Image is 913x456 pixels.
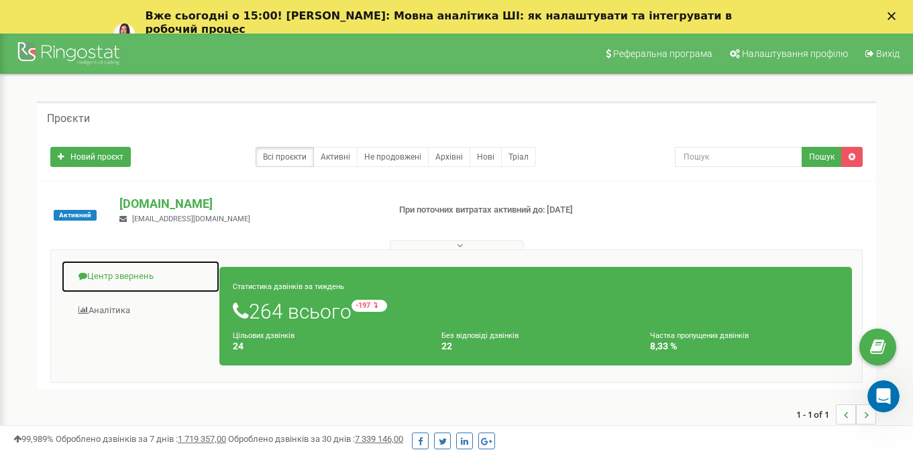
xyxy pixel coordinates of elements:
[650,331,749,340] small: Частка пропущених дзвінків
[796,404,836,424] span: 1 - 1 of 1
[867,380,900,412] iframe: Intercom live chat
[357,147,429,167] a: Не продовжені
[428,147,470,167] a: Архівні
[233,282,344,291] small: Статистика дзвінків за тиждень
[876,48,900,59] span: Вихід
[441,331,519,340] small: Без відповіді дзвінків
[470,147,502,167] a: Нові
[113,23,135,45] img: Profile image for Yuliia
[597,34,719,74] a: Реферальна програма
[399,204,587,217] p: При поточних витратах активний до: [DATE]
[132,215,250,223] span: [EMAIL_ADDRESS][DOMAIN_NAME]
[355,434,403,444] u: 7 339 146,00
[650,341,839,351] h4: 8,33 %
[228,434,403,444] span: Оброблено дзвінків за 30 днів :
[233,331,294,340] small: Цільових дзвінків
[233,341,421,351] h4: 24
[501,147,536,167] a: Тріал
[675,147,802,167] input: Пошук
[233,300,839,323] h1: 264 всього
[47,113,90,125] h5: Проєкти
[802,147,842,167] button: Пошук
[441,341,630,351] h4: 22
[888,12,901,20] div: Закрити
[742,48,848,59] span: Налаштування профілю
[54,210,97,221] span: Активний
[56,434,226,444] span: Оброблено дзвінків за 7 днів :
[13,434,54,444] span: 99,989%
[613,48,712,59] span: Реферальна програма
[313,147,358,167] a: Активні
[119,195,377,213] p: [DOMAIN_NAME]
[50,147,131,167] a: Новий проєкт
[178,434,226,444] u: 1 719 357,00
[61,294,220,327] a: Аналiтика
[796,391,876,438] nav: ...
[256,147,314,167] a: Всі проєкти
[857,34,906,74] a: Вихід
[146,9,733,36] b: Вже сьогодні о 15:00! [PERSON_NAME]: Мовна аналітика ШІ: як налаштувати та інтегрувати в робочий ...
[721,34,855,74] a: Налаштування профілю
[61,260,220,293] a: Центр звернень
[352,300,387,312] small: -197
